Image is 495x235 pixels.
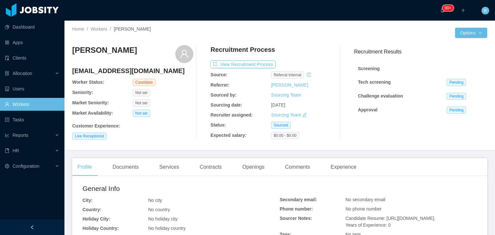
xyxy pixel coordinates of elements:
[5,113,59,126] a: icon: profileTasks
[210,102,242,108] b: Sourcing date:
[82,226,119,231] b: Holiday Country:
[148,207,170,212] span: No country
[180,49,189,58] i: icon: user
[271,71,304,79] span: Referral internal
[271,92,301,98] a: Sourcing Team
[72,123,120,128] b: Customer Experience :
[210,122,226,127] b: Status:
[110,26,111,32] span: /
[302,113,307,117] i: icon: edit
[210,45,275,54] h4: Recruitment Process
[210,112,253,117] b: Recruiter assigned:
[72,100,109,105] b: Market Seniority:
[280,206,313,211] b: Phone number:
[91,26,107,32] a: Workers
[82,207,101,212] b: Country:
[72,90,93,95] b: Seniority:
[5,21,59,33] a: icon: pie-chartDashboard
[133,89,150,96] span: Not set
[148,198,162,203] span: No city
[210,82,229,88] b: Referrer:
[82,216,110,221] b: Holiday City:
[82,198,92,203] b: City:
[210,61,276,68] button: icon: exportView Recruitment Process
[133,79,156,86] span: Candidate
[5,133,9,137] i: icon: line-chart
[72,158,97,176] div: Profile
[345,216,434,228] span: Candidate Resume: [URL][DOMAIN_NAME] Years of Experience: 0
[72,66,193,75] h4: [EMAIL_ADDRESS][DOMAIN_NAME]
[133,99,150,107] span: Not set
[358,80,391,85] strong: Tech screening
[358,93,403,99] strong: Challenge evaluation
[447,79,466,86] span: Pending
[154,158,184,176] div: Services
[210,72,227,77] b: Source:
[5,82,59,95] a: icon: robotUsers
[271,102,285,108] span: [DATE]
[107,158,144,176] div: Documents
[271,122,291,129] span: Sourced
[306,72,311,77] i: icon: history
[13,71,32,76] span: Allocation
[72,26,84,32] a: Home
[72,110,113,116] b: Market Availability:
[484,7,487,14] span: R
[358,66,380,71] strong: Screening
[447,107,466,114] span: Pending
[440,8,445,13] i: icon: bell
[5,71,9,76] i: icon: solution
[5,36,59,49] a: icon: appstoreApps
[442,5,454,11] sup: 240
[358,107,378,112] strong: Approval
[325,158,362,176] div: Experience
[5,98,59,111] a: icon: userWorkers
[5,164,9,168] i: icon: setting
[447,93,466,100] span: Pending
[271,132,299,139] span: $0.00 - $0.00
[114,26,151,32] span: [PERSON_NAME]
[87,26,88,32] span: /
[72,133,107,140] span: Live Receptionist
[271,112,301,117] a: Sourcing Team
[72,80,104,85] b: Worker Status:
[5,52,59,64] a: icon: auditClients
[13,164,39,169] span: Configuration
[237,158,270,176] div: Openings
[82,183,280,194] h2: General Info
[280,158,315,176] div: Comments
[354,48,487,56] h3: Recruitment Results
[455,28,487,38] button: Optionsicon: down
[13,133,28,138] span: Reports
[133,110,150,117] span: Not set
[271,82,308,88] a: [PERSON_NAME]
[210,92,237,98] b: Sourced by:
[345,206,382,211] span: No phone number
[210,62,276,67] a: icon: exportView Recruitment Process
[72,45,137,55] h3: [PERSON_NAME]
[280,216,312,221] b: Sourcer Notes:
[148,216,178,221] span: No holiday city
[210,133,246,138] b: Expected salary:
[13,148,19,153] span: HR
[195,158,227,176] div: Contracts
[345,197,385,202] span: No secondary email
[148,226,186,231] span: No holiday country
[5,148,9,153] i: icon: book
[461,8,465,13] i: icon: plus
[280,197,317,202] b: Secondary email:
